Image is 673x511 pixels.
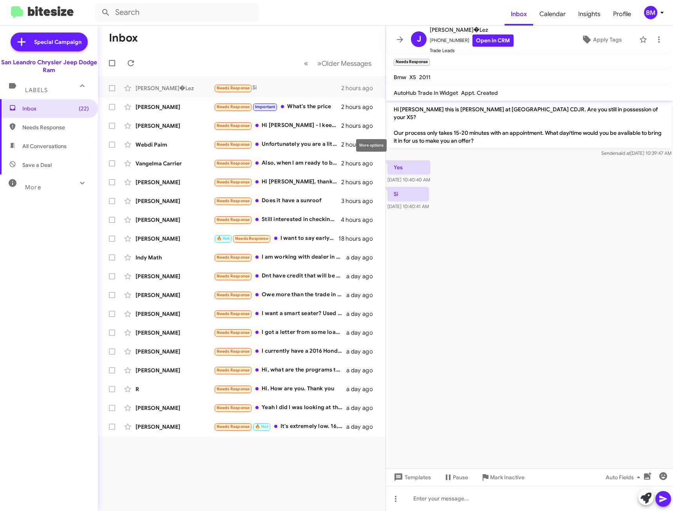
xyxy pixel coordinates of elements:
span: Needs Response [217,255,250,260]
div: BM [644,6,657,19]
div: [PERSON_NAME] [136,122,214,130]
span: Needs Response [217,386,250,391]
div: Does it have a sunroof [214,196,341,205]
div: [PERSON_NAME] [136,291,214,299]
button: Pause [437,470,474,484]
span: [PERSON_NAME]�Lez [430,25,514,34]
button: Next [313,55,376,71]
a: Insights [572,3,607,25]
span: AutoHub Trade In Widget [394,89,458,96]
span: Older Messages [322,59,371,68]
div: a day ago [346,254,379,261]
div: Hi. How are you. Thank you [214,384,346,393]
button: Templates [386,470,437,484]
span: Needs Response [235,236,268,241]
input: Search [95,3,259,22]
span: 🔥 Hot [217,236,230,241]
span: Bmw [394,74,406,81]
a: Open in CRM [472,34,514,47]
span: Needs Response [217,85,250,91]
div: Still interested in checking out some trucks [214,215,341,224]
div: [PERSON_NAME] [136,329,214,337]
div: [PERSON_NAME] [136,310,214,318]
div: a day ago [346,291,379,299]
span: Inbox [505,3,533,25]
span: Important [255,104,275,109]
span: More [25,184,41,191]
div: Owe more than the trade in value [214,290,346,299]
span: Needs Response [217,198,250,203]
div: a day ago [346,385,379,393]
span: Needs Response [217,104,250,109]
div: a day ago [346,404,379,412]
nav: Page navigation example [300,55,376,71]
span: Needs Response [217,142,250,147]
div: Also, when I am ready to buy, I wouldn't be trading, I'd be financing it [214,159,341,168]
span: Needs Response [217,292,250,297]
div: It's extremely low. 16,866 [214,422,346,431]
div: 4 hours ago [341,216,379,224]
span: Needs Response [217,179,250,185]
div: Hi [PERSON_NAME] - I keep telling you guys that I'm down to buy at 25,995 [214,121,341,130]
span: » [317,58,322,68]
p: Hi [PERSON_NAME] this is [PERSON_NAME] at [GEOGRAPHIC_DATA] CDJR. Are you still in possession of ... [387,102,671,148]
span: J [417,33,421,45]
p: Si [387,187,429,201]
span: Needs Response [217,349,250,354]
span: [DATE] 10:40:41 AM [387,203,429,209]
div: [PERSON_NAME] [136,197,214,205]
span: All Conversations [22,142,67,150]
span: Labels [25,87,48,94]
div: What's the price [214,102,341,111]
span: Templates [392,470,431,484]
div: I am working with dealer in LA Thanks [214,253,346,262]
div: 2 hours ago [341,178,379,186]
div: Indy Math [136,254,214,261]
a: Special Campaign [11,33,88,51]
div: [PERSON_NAME] [136,103,214,111]
span: Sender [DATE] 10:39:47 AM [601,150,671,156]
div: a day ago [346,272,379,280]
div: I currently have a 2016 Honda odyssey that I'm still paying off. Would that affect it? [214,347,346,356]
div: [PERSON_NAME]�Lez [136,84,214,92]
span: Needs Response [217,161,250,166]
p: Yes [387,160,430,174]
div: a day ago [346,423,379,431]
div: R [136,385,214,393]
div: [PERSON_NAME] [136,272,214,280]
div: [PERSON_NAME] [136,348,214,355]
span: Inbox [22,105,89,112]
span: (22) [79,105,89,112]
a: Profile [607,3,637,25]
div: [PERSON_NAME] [136,178,214,186]
button: Previous [299,55,313,71]
button: BM [637,6,664,19]
a: Calendar [533,3,572,25]
div: [PERSON_NAME] [136,423,214,431]
div: Si [214,83,341,92]
div: a day ago [346,366,379,374]
span: Mark Inactive [490,470,525,484]
span: Needs Response [217,123,250,128]
div: Dnt have credit that will be approved by [PERSON_NAME] destroying my credit trying [214,272,346,281]
span: Appt. Created [461,89,498,96]
span: 2011 [419,74,431,81]
span: Needs Response [22,123,89,131]
div: I want to say early afternoon [214,234,338,243]
div: 18 hours ago [338,235,379,243]
div: 3 hours ago [341,197,379,205]
span: Needs Response [217,217,250,222]
span: Needs Response [217,274,250,279]
button: Mark Inactive [474,470,531,484]
div: [PERSON_NAME] [136,235,214,243]
span: 🔥 Hot [255,424,268,429]
div: 2 hours ago [341,122,379,130]
div: a day ago [346,348,379,355]
span: Apply Tags [593,33,622,47]
span: [DATE] 10:40:40 AM [387,177,430,183]
small: Needs Response [394,59,430,66]
div: a day ago [346,310,379,318]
